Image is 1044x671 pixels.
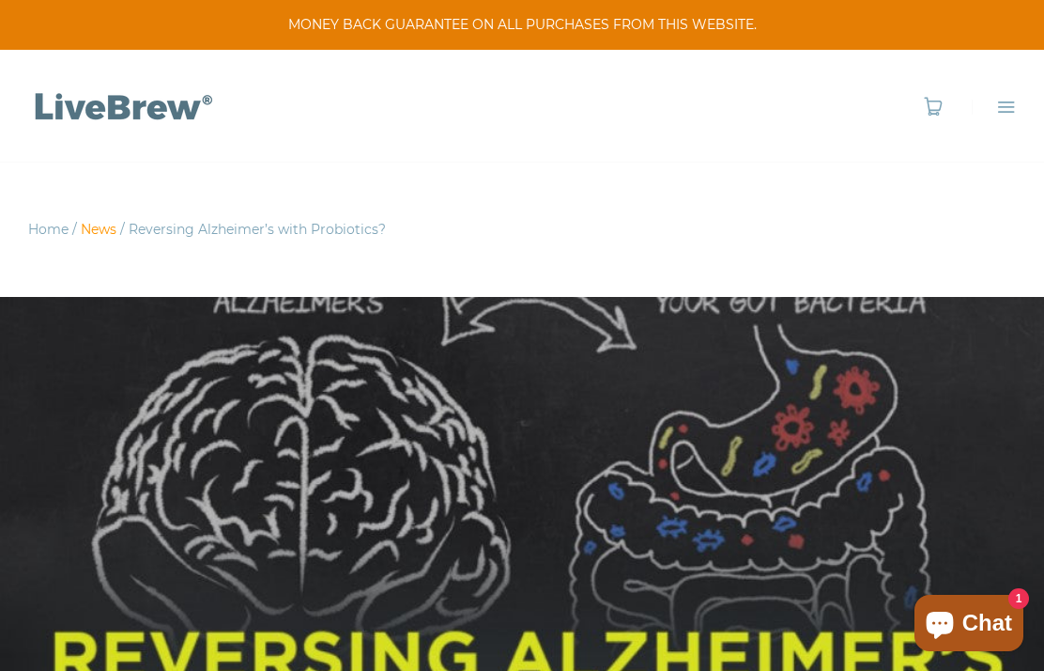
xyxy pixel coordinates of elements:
[28,221,69,238] a: Home
[972,97,1016,117] a: Menu
[72,221,77,238] span: /
[28,89,216,122] img: LiveBrew
[81,221,116,238] a: News
[909,595,1029,656] inbox-online-store-chat: Shopify online store chat
[28,15,1016,35] span: MONEY BACK GUARANTEE ON ALL PURCHASES FROM THIS WEBSITE.
[129,221,386,238] span: Reversing Alzheimer’s with Probiotics?
[120,221,125,238] span: /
